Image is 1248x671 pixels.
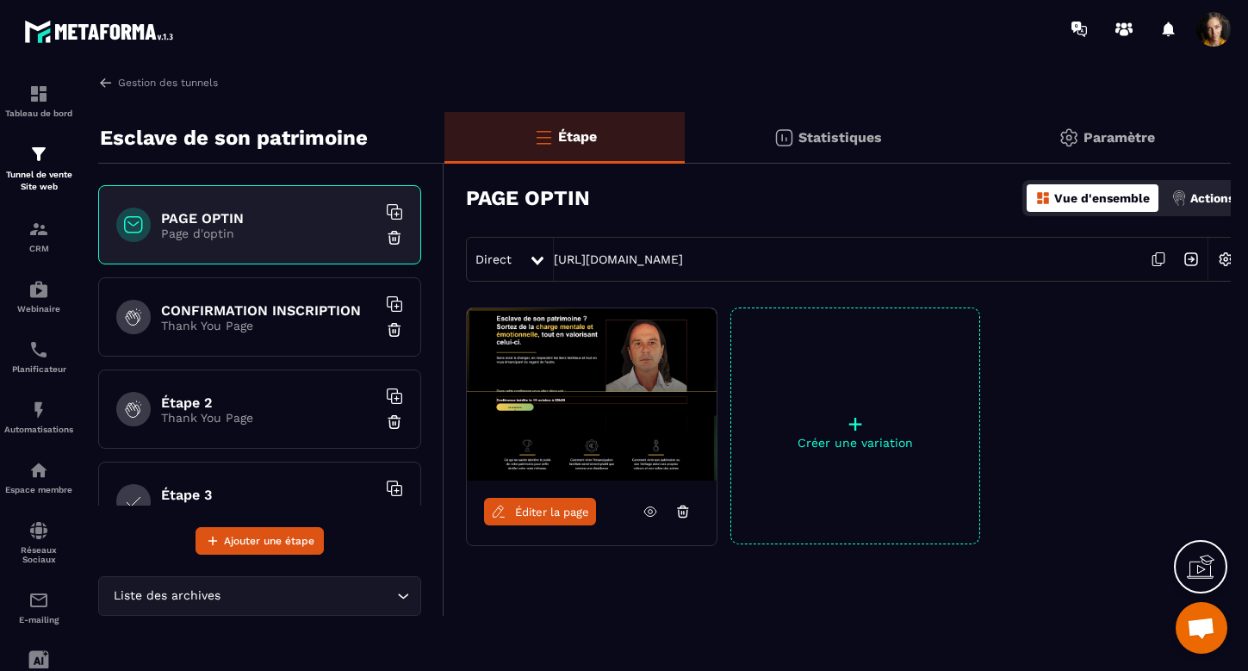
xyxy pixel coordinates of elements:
p: Paramètre [1083,129,1155,146]
a: automationsautomationsEspace membre [4,447,73,507]
p: Tableau de bord [4,109,73,118]
img: dashboard-orange.40269519.svg [1035,190,1051,206]
h3: PAGE OPTIN [466,186,590,210]
span: Éditer la page [515,506,589,519]
img: scheduler [28,339,49,360]
p: Webinaire [4,304,73,314]
div: Ouvrir le chat [1176,602,1227,654]
h6: Étape 2 [161,395,376,411]
a: social-networksocial-networkRéseaux Sociaux [4,507,73,577]
a: Éditer la page [484,498,596,525]
p: Créer une variation [731,436,979,450]
a: schedulerschedulerPlanificateur [4,326,73,387]
img: setting-gr.5f69749f.svg [1059,127,1079,148]
a: emailemailE-mailing [4,577,73,637]
p: Waiting Page [161,503,376,517]
p: Espace membre [4,485,73,494]
span: Ajouter une étape [224,532,314,550]
img: logo [24,16,179,47]
p: Planificateur [4,364,73,374]
p: Étape [558,128,597,145]
p: Tunnel de vente Site web [4,169,73,193]
img: trash [386,413,403,431]
img: arrow [98,75,114,90]
img: automations [28,279,49,300]
p: Actions [1190,191,1234,205]
img: automations [28,400,49,420]
input: Search for option [224,587,393,606]
h6: Étape 3 [161,487,376,503]
img: formation [28,84,49,104]
p: + [731,412,979,436]
img: trash [386,229,403,246]
img: formation [28,219,49,239]
a: automationsautomationsWebinaire [4,266,73,326]
p: Automatisations [4,425,73,434]
h6: CONFIRMATION INSCRIPTION [161,302,376,319]
p: CRM [4,244,73,253]
div: Search for option [98,576,421,616]
p: Esclave de son patrimoine [100,121,368,155]
img: trash [386,321,403,339]
img: image [467,308,717,481]
img: arrow-next.bcc2205e.svg [1175,243,1208,276]
img: automations [28,460,49,481]
p: E-mailing [4,615,73,624]
a: formationformationTunnel de vente Site web [4,131,73,206]
img: stats.20deebd0.svg [773,127,794,148]
h6: PAGE OPTIN [161,210,376,227]
p: Page d'optin [161,227,376,240]
a: formationformationCRM [4,206,73,266]
a: automationsautomationsAutomatisations [4,387,73,447]
img: email [28,590,49,611]
p: Vue d'ensemble [1054,191,1150,205]
img: bars-o.4a397970.svg [533,127,554,147]
span: Direct [475,252,512,266]
span: Liste des archives [109,587,224,606]
img: setting-w.858f3a88.svg [1209,243,1242,276]
button: Ajouter une étape [196,527,324,555]
img: formation [28,144,49,165]
p: Réseaux Sociaux [4,545,73,564]
p: Thank You Page [161,411,376,425]
p: Statistiques [798,129,882,146]
a: [URL][DOMAIN_NAME] [554,252,683,266]
a: formationformationTableau de bord [4,71,73,131]
a: Gestion des tunnels [98,75,218,90]
img: social-network [28,520,49,541]
img: actions.d6e523a2.png [1171,190,1187,206]
p: Thank You Page [161,319,376,332]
